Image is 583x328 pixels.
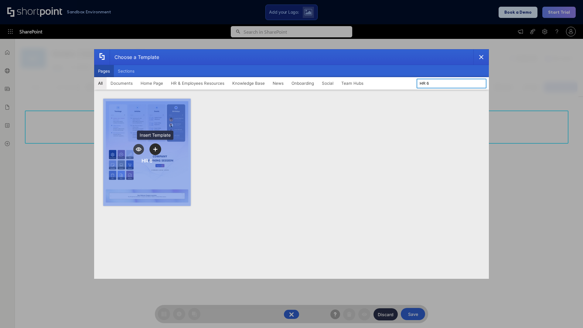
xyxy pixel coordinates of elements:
div: HR 6 [141,158,152,164]
button: Social [318,77,337,89]
iframe: Chat Widget [474,258,583,328]
button: Onboarding [288,77,318,89]
button: News [269,77,288,89]
button: Team Hubs [337,77,367,89]
input: Search [417,79,486,88]
div: template selector [94,49,489,279]
div: Choose a Template [110,50,159,65]
button: Sections [114,65,138,77]
button: Documents [107,77,137,89]
button: All [94,77,107,89]
button: HR & Employees Resources [167,77,228,89]
button: Pages [94,65,114,77]
button: Home Page [137,77,167,89]
button: Knowledge Base [228,77,269,89]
